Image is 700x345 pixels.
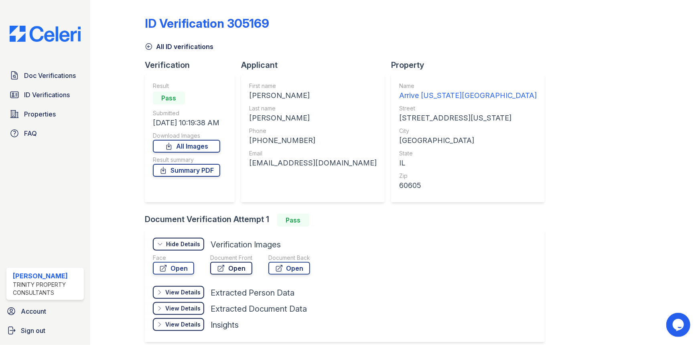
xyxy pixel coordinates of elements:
div: Verification [145,59,241,71]
div: View Details [165,304,201,312]
span: Sign out [21,326,45,335]
div: Extracted Person Data [211,287,294,298]
div: Street [399,104,537,112]
span: Account [21,306,46,316]
div: [GEOGRAPHIC_DATA] [399,135,537,146]
span: Doc Verifications [24,71,76,80]
div: Phone [249,127,377,135]
div: ID Verification 305169 [145,16,269,31]
div: Download Images [153,132,220,140]
div: [STREET_ADDRESS][US_STATE] [399,112,537,124]
a: Open [268,262,310,275]
div: Document Back [268,254,310,262]
div: Name [399,82,537,90]
div: [DATE] 10:19:38 AM [153,117,220,129]
div: Email [249,149,377,157]
span: FAQ [24,129,37,138]
a: Summary PDF [153,164,220,177]
div: City [399,127,537,135]
div: Property [391,59,551,71]
div: Applicant [241,59,391,71]
span: ID Verifications [24,90,70,100]
div: IL [399,157,537,169]
div: View Details [165,288,201,296]
div: Result summary [153,156,220,164]
div: Document Front [210,254,252,262]
div: Last name [249,104,377,112]
iframe: chat widget [666,313,692,337]
a: Open [153,262,194,275]
div: First name [249,82,377,90]
div: 60605 [399,180,537,191]
div: Submitted [153,109,220,117]
img: CE_Logo_Blue-a8612792a0a2168367f1c8372b55b34899dd931a85d93a1a3d3e32e68fde9ad4.png [3,26,87,42]
div: Document Verification Attempt 1 [145,214,551,227]
div: [PERSON_NAME] [249,112,377,124]
div: Pass [277,214,309,227]
div: [PERSON_NAME] [249,90,377,101]
div: Pass [153,92,185,104]
div: Insights [211,319,239,331]
div: Hide Details [166,240,200,248]
a: Account [3,303,87,319]
a: Open [210,262,252,275]
a: Sign out [3,323,87,339]
div: State [399,149,537,157]
div: Result [153,82,220,90]
div: View Details [165,321,201,329]
a: Doc Verifications [6,67,84,84]
a: All ID verifications [145,42,213,51]
div: Arrive [US_STATE][GEOGRAPHIC_DATA] [399,90,537,101]
span: Properties [24,109,56,119]
a: Name Arrive [US_STATE][GEOGRAPHIC_DATA] [399,82,537,101]
div: Extracted Document Data [211,303,307,314]
a: FAQ [6,125,84,141]
div: Face [153,254,194,262]
a: ID Verifications [6,87,84,103]
div: Zip [399,172,537,180]
a: Properties [6,106,84,122]
div: [EMAIL_ADDRESS][DOMAIN_NAME] [249,157,377,169]
div: [PHONE_NUMBER] [249,135,377,146]
div: Verification Images [211,239,281,250]
a: All Images [153,140,220,153]
div: Trinity Property Consultants [13,281,81,297]
div: [PERSON_NAME] [13,271,81,281]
